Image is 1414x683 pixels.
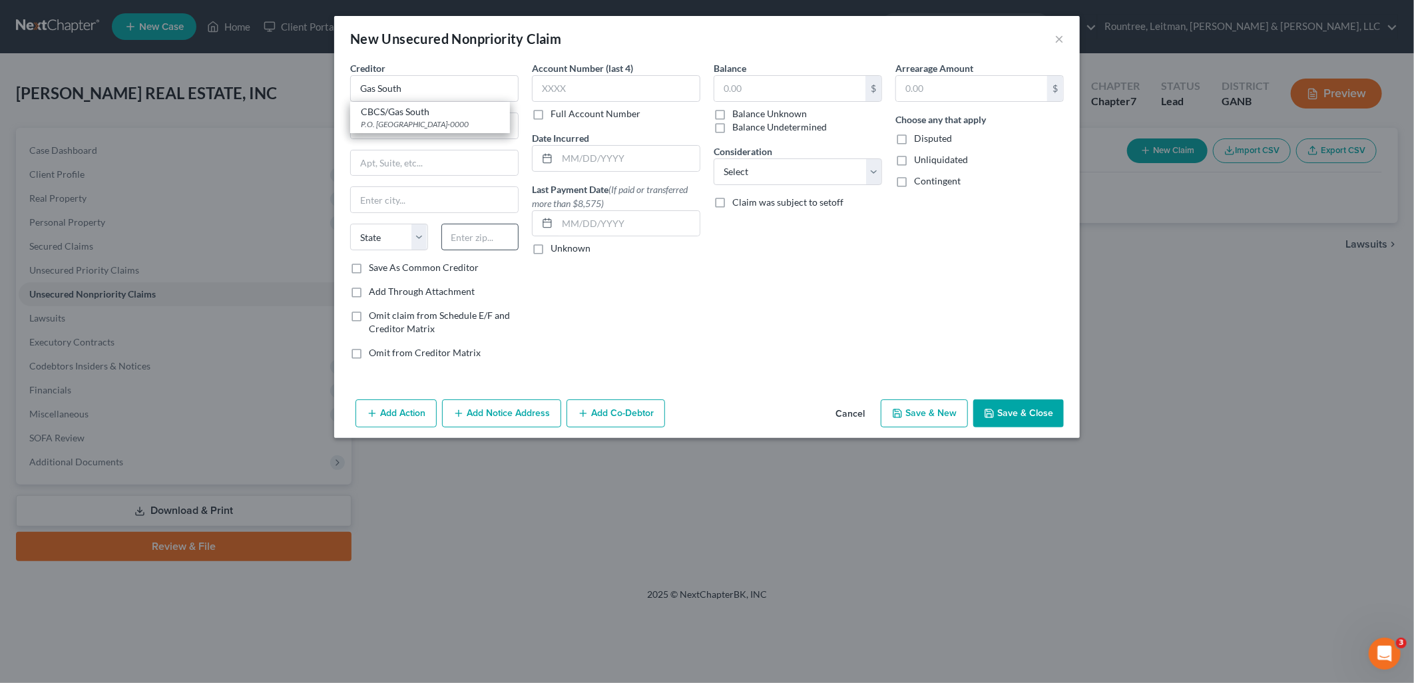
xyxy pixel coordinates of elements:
[369,285,475,298] label: Add Through Attachment
[557,211,700,236] input: MM/DD/YYYY
[714,144,772,158] label: Consideration
[914,154,968,165] span: Unliquidated
[532,131,589,145] label: Date Incurred
[532,61,633,75] label: Account Number (last 4)
[361,105,499,118] div: CBCS/Gas South
[714,76,865,101] input: 0.00
[732,196,843,208] span: Claim was subject to setoff
[355,399,437,427] button: Add Action
[532,184,688,209] span: (If paid or transferred more than $8,575)
[914,132,952,144] span: Disputed
[369,347,481,358] span: Omit from Creditor Matrix
[567,399,665,427] button: Add Co-Debtor
[442,399,561,427] button: Add Notice Address
[732,107,807,120] label: Balance Unknown
[825,401,875,427] button: Cancel
[441,224,519,250] input: Enter zip...
[557,146,700,171] input: MM/DD/YYYY
[350,75,519,102] input: Search creditor by name...
[361,118,499,130] div: P.O. [GEOGRAPHIC_DATA]-0000
[914,175,961,186] span: Contingent
[351,187,518,212] input: Enter city...
[1369,638,1401,670] iframe: Intercom live chat
[532,182,700,210] label: Last Payment Date
[896,76,1047,101] input: 0.00
[895,61,973,75] label: Arrearage Amount
[973,399,1064,427] button: Save & Close
[369,310,510,334] span: Omit claim from Schedule E/F and Creditor Matrix
[369,261,479,274] label: Save As Common Creditor
[714,61,746,75] label: Balance
[1396,638,1407,648] span: 3
[551,107,640,120] label: Full Account Number
[881,399,968,427] button: Save & New
[1055,31,1064,47] button: ×
[865,76,881,101] div: $
[1047,76,1063,101] div: $
[350,63,385,74] span: Creditor
[351,150,518,176] input: Apt, Suite, etc...
[551,242,590,255] label: Unknown
[532,75,700,102] input: XXXX
[895,113,986,126] label: Choose any that apply
[350,29,561,48] div: New Unsecured Nonpriority Claim
[732,120,827,134] label: Balance Undetermined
